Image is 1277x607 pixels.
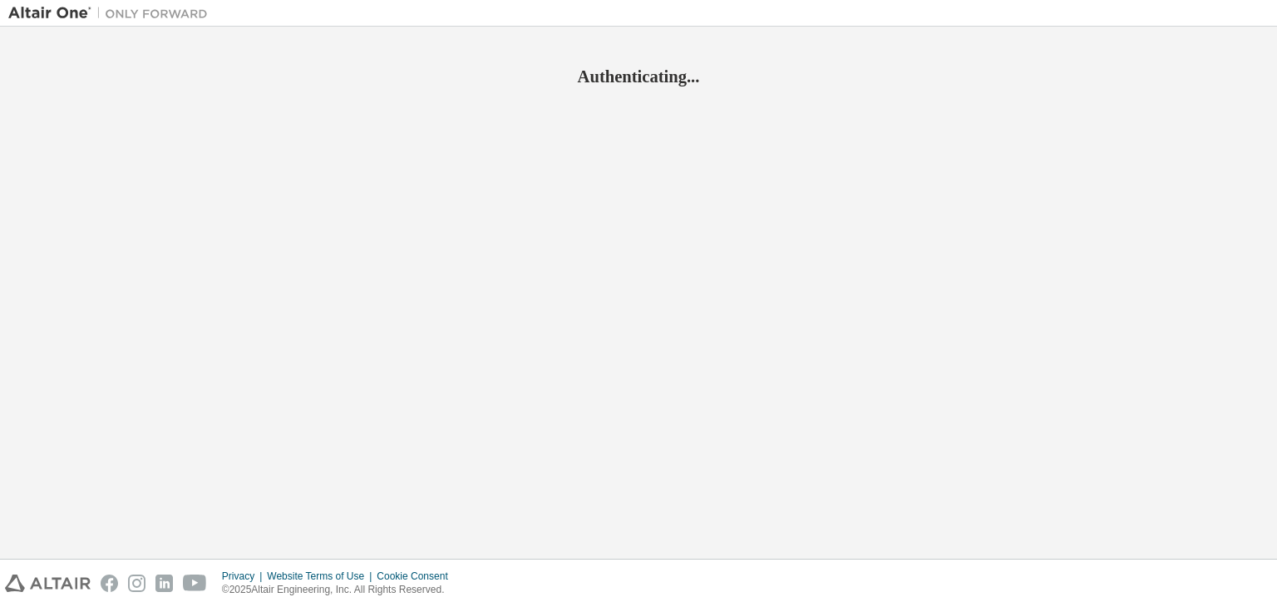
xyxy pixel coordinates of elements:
[222,570,267,583] div: Privacy
[155,575,173,592] img: linkedin.svg
[183,575,207,592] img: youtube.svg
[267,570,377,583] div: Website Terms of Use
[8,5,216,22] img: Altair One
[128,575,145,592] img: instagram.svg
[101,575,118,592] img: facebook.svg
[5,575,91,592] img: altair_logo.svg
[8,66,1269,87] h2: Authenticating...
[377,570,457,583] div: Cookie Consent
[222,583,458,597] p: © 2025 Altair Engineering, Inc. All Rights Reserved.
